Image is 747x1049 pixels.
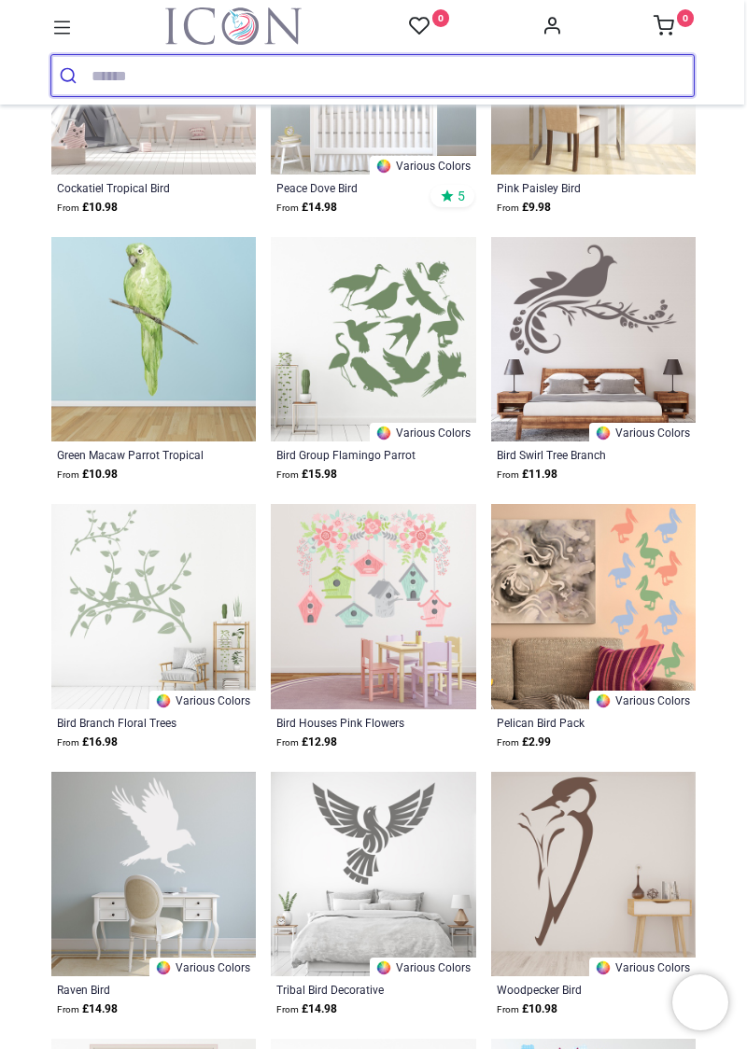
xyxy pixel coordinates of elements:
[276,734,337,751] strong: £ 12.98
[497,737,519,748] span: From
[542,21,562,35] a: Account Info
[155,692,172,709] img: Color Wheel
[672,974,728,1030] iframe: Brevo live chat
[375,158,392,175] img: Color Wheel
[491,504,696,708] img: Pelican Bird Wall Sticker Pack
[51,504,256,708] img: Bird Branch Floral Trees Wall Sticker
[432,9,450,27] sup: 0
[654,21,695,35] a: 0
[370,958,476,976] a: Various Colors
[589,423,696,441] a: Various Colors
[149,958,256,976] a: Various Colors
[57,199,118,217] strong: £ 10.98
[370,156,476,175] a: Various Colors
[155,959,172,976] img: Color Wheel
[491,772,696,976] img: Woodpecker Bird Wall Sticker
[165,7,302,45] a: Logo of Icon Wall Stickers
[276,982,431,997] a: Tribal Bird Decorative
[276,447,431,462] a: Bird Group Flamingo Parrot Set
[57,734,118,751] strong: £ 16.98
[497,466,557,483] strong: £ 11.98
[497,447,652,462] a: Bird Swirl Tree Branch
[595,425,612,441] img: Color Wheel
[57,466,118,483] strong: £ 10.98
[375,959,392,976] img: Color Wheel
[497,203,519,213] span: From
[57,1000,118,1018] strong: £ 14.98
[271,237,475,441] img: Bird Group Flamingo Parrot Wall Sticker Set
[57,737,79,748] span: From
[271,504,475,708] img: Bird Houses Pink Flowers Wall Sticker
[595,959,612,976] img: Color Wheel
[276,203,299,213] span: From
[491,237,696,441] img: Bird Swirl Tree Branch Wall Sticker
[276,1000,337,1018] strong: £ 14.98
[370,423,476,441] a: Various Colors
[458,188,465,204] span: 5
[276,466,337,483] strong: £ 15.98
[589,691,696,709] a: Various Colors
[149,691,256,709] a: Various Colors
[497,734,551,751] strong: £ 2.99
[409,15,450,38] a: 0
[276,1004,299,1014] span: From
[497,180,652,195] a: Pink Paisley Bird
[51,55,92,96] button: Submit
[57,447,212,462] a: Green Macaw Parrot Tropical Bird
[497,1004,519,1014] span: From
[51,772,256,976] img: Raven Bird Wall Sticker
[57,180,212,195] a: Cockatiel Tropical Bird
[276,715,431,730] a: Bird Houses Pink Flowers
[57,469,79,480] span: From
[595,692,612,709] img: Color Wheel
[57,1004,79,1014] span: From
[497,469,519,480] span: From
[271,772,475,976] img: Tribal Bird Decorative Wall Sticker
[57,715,212,730] a: Bird Branch Floral Trees
[57,203,79,213] span: From
[589,958,696,976] a: Various Colors
[497,199,551,217] strong: £ 9.98
[51,237,256,441] img: Green Macaw Parrot Tropical Bird Wall Sticker
[677,9,695,27] sup: 0
[276,469,299,480] span: From
[57,982,212,997] a: Raven Bird
[375,425,392,441] img: Color Wheel
[165,7,302,45] img: Icon Wall Stickers
[497,715,652,730] a: Pelican Bird Pack
[276,737,299,748] span: From
[276,199,337,217] strong: £ 14.98
[497,1000,557,1018] strong: £ 10.98
[497,982,652,997] a: Woodpecker Bird
[276,180,431,195] a: Peace Dove Bird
